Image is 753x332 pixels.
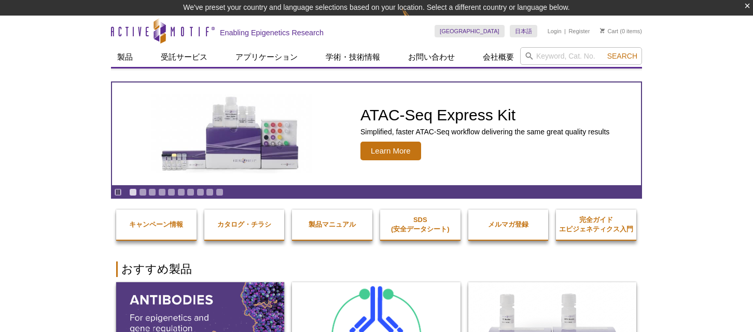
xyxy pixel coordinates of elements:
[435,25,505,37] a: [GEOGRAPHIC_DATA]
[155,47,214,67] a: 受託サービス
[402,8,429,32] img: Change Here
[559,216,633,233] strong: 完全ガイド エピジェネティクス入門
[402,47,461,67] a: お問い合わせ
[360,107,609,123] h2: ATAC-Seq Express Kit
[229,47,304,67] a: アプリケーション
[168,188,175,196] a: Go to slide 5
[116,261,637,277] h2: おすすめ製品
[217,220,271,228] strong: カタログ・チラシ
[600,25,642,37] li: (0 items)
[604,51,640,61] button: Search
[319,47,386,67] a: 学術・技術情報
[158,188,166,196] a: Go to slide 4
[204,210,285,240] a: カタログ・チラシ
[360,127,609,136] p: Simplified, faster ATAC-Seq workflow delivering the same great quality results
[206,188,214,196] a: Go to slide 9
[391,216,450,233] strong: SDS (安全データシート)
[360,142,421,160] span: Learn More
[148,188,156,196] a: Go to slide 3
[510,25,537,37] a: 日本語
[129,220,183,228] strong: キャンペーン情報
[380,205,461,244] a: SDS(安全データシート)
[146,94,317,173] img: ATAC-Seq Express Kit
[112,82,641,185] article: ATAC-Seq Express Kit
[139,188,147,196] a: Go to slide 2
[600,28,605,33] img: Your Cart
[477,47,520,67] a: 会社概要
[556,205,636,244] a: 完全ガイドエピジェネティクス入門
[600,27,618,35] a: Cart
[112,82,641,185] a: ATAC-Seq Express Kit ATAC-Seq Express Kit Simplified, faster ATAC-Seq workflow delivering the sam...
[309,220,356,228] strong: 製品マニュアル
[129,188,137,196] a: Go to slide 1
[488,220,528,228] strong: メルマガ登録
[468,210,549,240] a: メルマガ登録
[197,188,204,196] a: Go to slide 8
[292,210,372,240] a: 製品マニュアル
[177,188,185,196] a: Go to slide 6
[187,188,194,196] a: Go to slide 7
[216,188,224,196] a: Go to slide 10
[520,47,642,65] input: Keyword, Cat. No.
[111,47,139,67] a: 製品
[564,25,566,37] li: |
[220,28,324,37] h2: Enabling Epigenetics Research
[607,52,637,60] span: Search
[114,188,122,196] a: Toggle autoplay
[116,210,197,240] a: キャンペーン情報
[548,27,562,35] a: Login
[568,27,590,35] a: Register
